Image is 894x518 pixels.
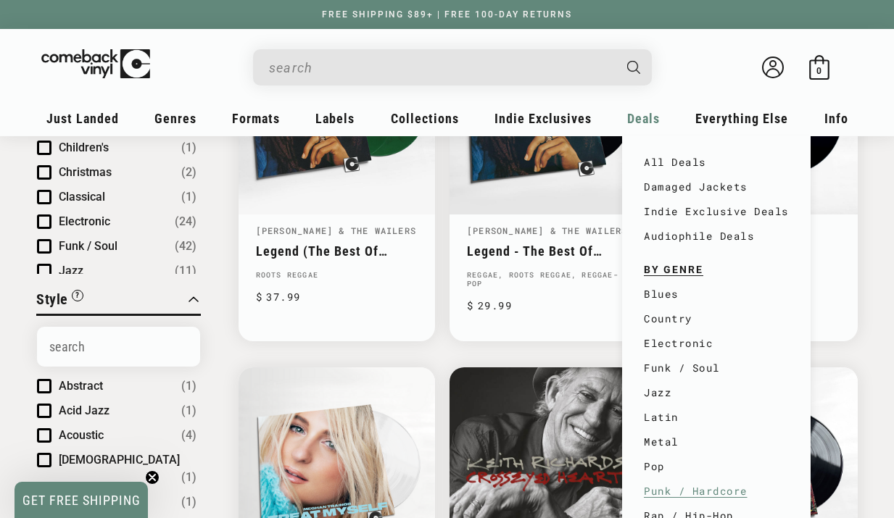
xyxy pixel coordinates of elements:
[36,291,68,308] span: Style
[46,111,119,126] span: Just Landed
[644,479,789,504] a: Punk / Hardcore
[36,288,83,314] button: Filter by Style
[614,49,653,85] button: Search
[644,331,789,356] a: Electronic
[59,214,110,228] span: Electronic
[181,164,196,181] span: Number of products: (2)
[59,165,112,179] span: Christmas
[644,282,789,306] a: Blues
[181,377,196,395] span: Number of products: (1)
[644,306,789,331] a: Country
[256,243,418,259] a: Legend (The Best Of [PERSON_NAME] And The Wailers)
[59,141,109,154] span: Children's
[678,243,840,259] a: Main Offender
[59,453,180,467] span: [DEMOGRAPHIC_DATA]
[315,111,355,126] span: Labels
[467,243,629,259] a: Legend - The Best Of [PERSON_NAME] & The Wailers
[181,469,196,486] span: Number of products: (1)
[644,224,789,248] a: Audiophile Deals
[644,199,789,224] a: Indie Exclusive Deals
[269,53,613,83] input: When autocomplete results are available use up and down arrows to review and enter to select
[181,493,196,511] span: Number of products: (1)
[181,427,196,444] span: Number of products: (4)
[644,150,789,175] a: All Deals
[154,111,196,126] span: Genres
[307,9,587,20] a: FREE SHIPPING $89+ | FREE 100-DAY RETURNS
[494,111,592,126] span: Indie Exclusives
[644,430,789,454] a: Metal
[175,238,196,255] span: Number of products: (42)
[644,356,789,380] a: Funk / Soul
[59,428,104,442] span: Acoustic
[467,225,627,236] a: [PERSON_NAME] & The Wailers
[695,111,788,126] span: Everything Else
[253,49,652,85] div: Search
[59,239,117,253] span: Funk / Soul
[181,188,196,206] span: Number of products: (1)
[181,402,196,419] span: Number of products: (1)
[181,139,196,156] span: Number of products: (1)
[816,65,821,76] span: 0
[175,262,196,280] span: Number of products: (11)
[59,264,83,277] span: Jazz
[59,190,105,204] span: Classical
[644,380,789,405] a: Jazz
[145,470,160,485] button: Close teaser
[644,175,789,199] a: Damaged Jackets
[22,493,141,508] span: GET FREE SHIPPING
[37,327,200,367] input: Search Options
[59,379,103,393] span: Abstract
[627,111,660,126] span: Deals
[644,405,789,430] a: Latin
[175,213,196,230] span: Number of products: (24)
[644,454,789,479] a: Pop
[391,111,459,126] span: Collections
[59,404,109,417] span: Acid Jazz
[256,225,416,236] a: [PERSON_NAME] & The Wailers
[15,482,148,518] div: GET FREE SHIPPINGClose teaser
[232,111,280,126] span: Formats
[824,111,848,126] span: Info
